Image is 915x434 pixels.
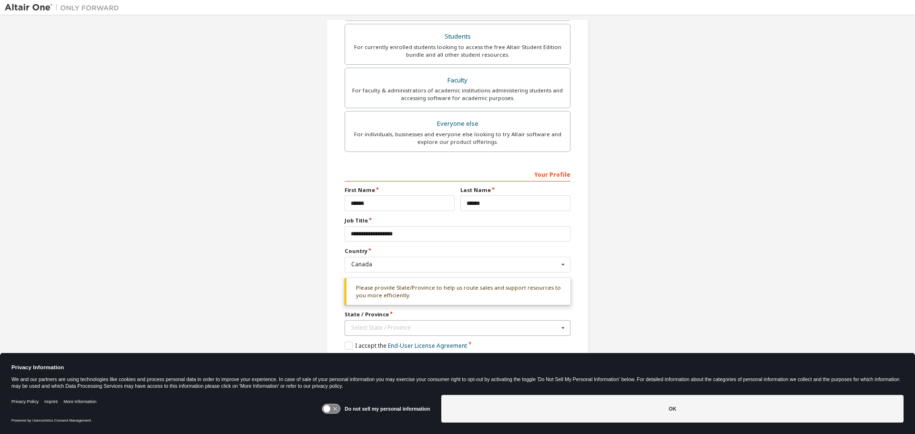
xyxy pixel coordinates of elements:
[351,74,564,87] div: Faculty
[351,43,564,59] div: For currently enrolled students looking to access the free Altair Student Edition bundle and all ...
[345,247,570,255] label: Country
[351,87,564,102] div: For faculty & administrators of academic institutions administering students and accessing softwa...
[351,131,564,146] div: For individuals, businesses and everyone else looking to try Altair software and explore our prod...
[460,186,570,194] label: Last Name
[388,342,467,350] a: End-User License Agreement
[345,166,570,182] div: Your Profile
[351,30,564,43] div: Students
[345,278,570,305] div: Please provide State/Province to help us route sales and support resources to you more efficiently.
[345,311,570,318] label: State / Province
[345,342,467,350] label: I accept the
[345,217,570,224] label: Job Title
[5,3,124,12] img: Altair One
[351,117,564,131] div: Everyone else
[351,325,559,331] div: Select State / Province
[345,186,455,194] label: First Name
[351,262,559,267] div: Canada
